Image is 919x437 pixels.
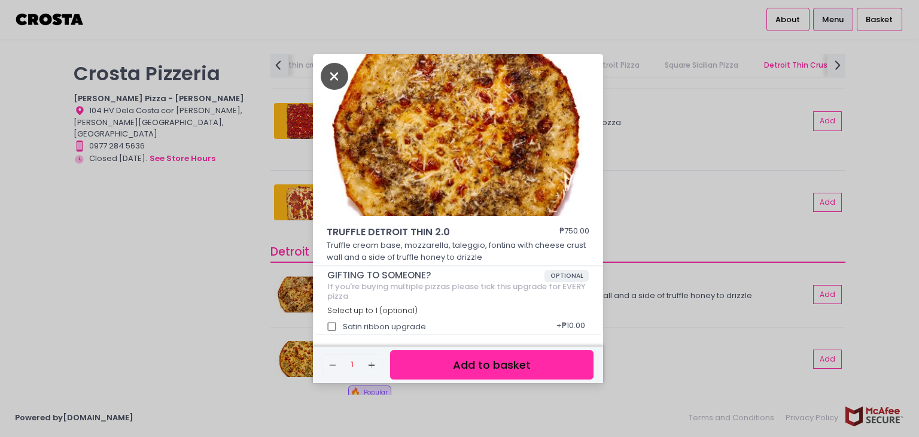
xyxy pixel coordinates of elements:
[327,225,524,239] span: TRUFFLE DETROIT THIN 2.0
[327,305,418,315] span: Select up to 1 (optional)
[313,54,603,217] img: TRUFFLE DETROIT THIN 2.0
[327,270,544,281] span: GIFTING TO SOMEONE?
[327,239,590,263] p: Truffle cream base, mozzarella, taleggio, fontina with cheese crust wall and a side of truffle ho...
[327,282,589,301] div: If you're buying multiple pizzas please tick this upgrade for EVERY pizza
[552,315,589,338] div: + ₱10.00
[544,270,589,282] span: OPTIONAL
[559,225,589,239] div: ₱750.00
[321,69,348,81] button: Close
[390,350,594,380] button: Add to basket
